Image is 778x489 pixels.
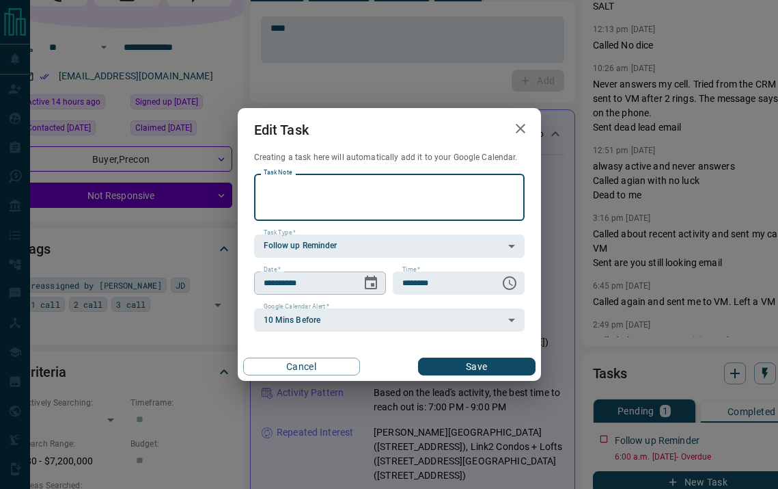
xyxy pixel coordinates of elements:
[357,269,385,297] button: Choose date, selected date is Aug 14, 2025
[238,108,325,152] h2: Edit Task
[418,358,535,375] button: Save
[264,168,292,177] label: Task Note
[254,308,525,332] div: 10 Mins Before
[243,358,360,375] button: Cancel
[496,269,523,297] button: Choose time, selected time is 6:00 AM
[402,265,420,274] label: Time
[264,302,329,311] label: Google Calendar Alert
[254,152,525,163] p: Creating a task here will automatically add it to your Google Calendar.
[264,228,296,237] label: Task Type
[254,235,525,258] div: Follow up Reminder
[264,265,281,274] label: Date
